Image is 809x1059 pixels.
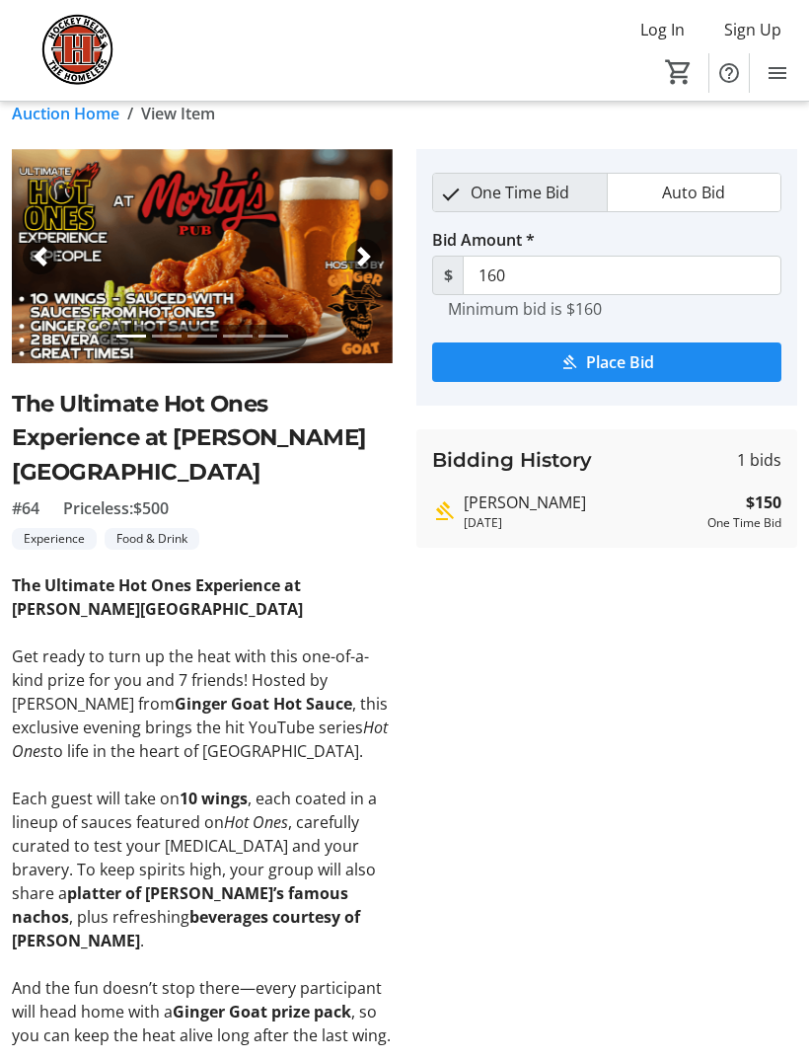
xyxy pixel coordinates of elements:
span: / [127,102,133,125]
p: And the fun doesn’t stop there—every participant will head home with a , so you can keep the heat... [12,976,393,1047]
div: [PERSON_NAME] [464,491,699,514]
strong: platter of [PERSON_NAME]’s famous nachos [12,882,348,928]
span: #64 [12,496,39,520]
mat-icon: Highest bid [432,499,456,523]
h3: Bidding History [432,445,592,475]
span: Sign Up [724,18,781,41]
img: Image [12,149,393,363]
em: Hot Ones [224,811,288,833]
em: Hot Ones [12,717,388,762]
button: Sign Up [708,14,797,45]
tr-label-badge: Experience [12,528,97,550]
div: One Time Bid [707,514,781,532]
p: Get ready to turn up the heat with this one-of-a-kind prize for you and 7 friends! Hosted by [PER... [12,644,393,763]
h2: The Ultimate Hot Ones Experience at [PERSON_NAME][GEOGRAPHIC_DATA] [12,387,393,489]
button: Log In [625,14,700,45]
button: Help [709,53,749,93]
span: One Time Bid [459,174,581,211]
strong: 10 wings [180,788,248,809]
button: Place Bid [432,342,781,382]
strong: beverages courtesy of [PERSON_NAME] [12,906,360,951]
label: Bid Amount * [432,228,535,252]
span: Auto Bid [650,174,737,211]
strong: Ginger Goat Hot Sauce [175,693,352,715]
strong: The Ultimate Hot Ones Experience at [PERSON_NAME][GEOGRAPHIC_DATA] [12,574,303,620]
img: Hockey Helps the Homeless's Logo [12,14,143,88]
span: 1 bids [737,448,781,472]
button: Cart [661,54,697,90]
span: Place Bid [586,350,654,374]
span: $ [432,256,464,295]
tr-hint: Minimum bid is $160 [448,299,602,319]
p: Each guest will take on , each coated in a lineup of sauces featured on , carefully curated to te... [12,787,393,952]
span: Priceless: $500 [63,496,169,520]
button: Menu [758,53,797,93]
span: Log In [640,18,685,41]
div: [DATE] [464,514,699,532]
span: View Item [141,102,215,125]
tr-label-badge: Food & Drink [105,528,199,550]
strong: $150 [746,491,781,514]
a: Auction Home [12,102,119,125]
strong: Ginger Goat prize pack [173,1001,351,1022]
